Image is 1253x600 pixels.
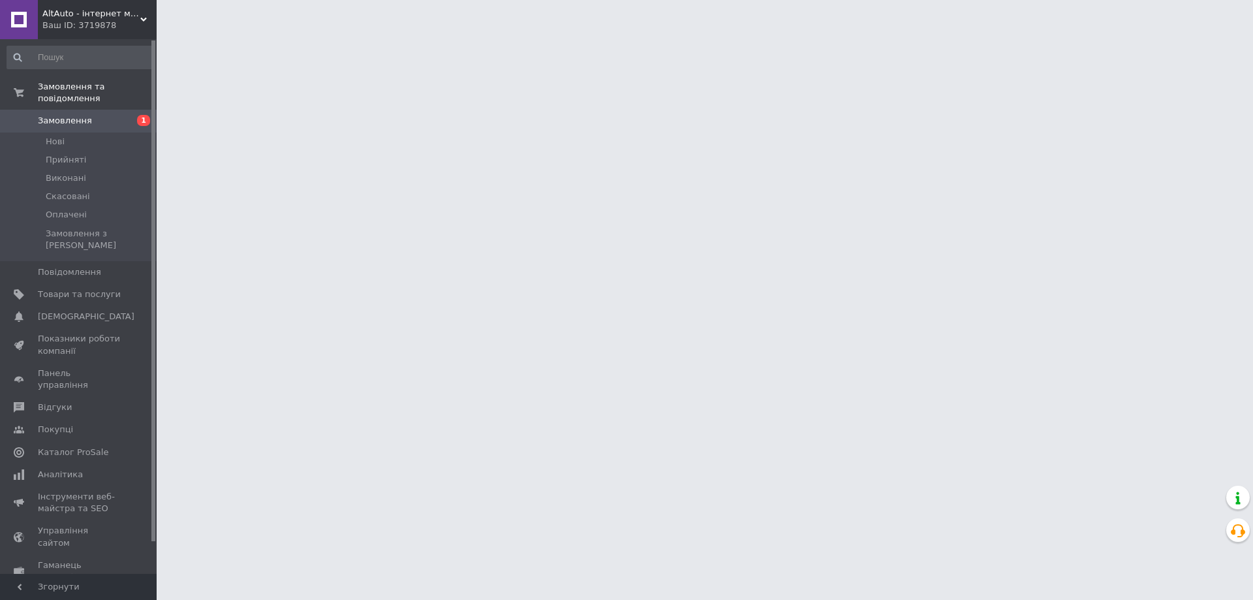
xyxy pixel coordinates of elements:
span: Гаманець компанії [38,560,121,583]
span: Виконані [46,172,86,184]
span: Повідомлення [38,266,101,278]
span: 1 [137,115,150,126]
span: Товари та послуги [38,289,121,300]
span: Замовлення [38,115,92,127]
span: Відгуки [38,402,72,413]
span: Управління сайтом [38,525,121,548]
span: Інструменти веб-майстра та SEO [38,491,121,514]
span: Покупці [38,424,73,435]
input: Пошук [7,46,154,69]
span: AltAuto - інтернет магазин автозапчастин та автоаксесуарів [42,8,140,20]
span: Прийняті [46,154,86,166]
span: Нові [46,136,65,148]
span: Панель управління [38,368,121,391]
span: Показники роботи компанії [38,333,121,356]
span: Замовлення та повідомлення [38,81,157,104]
span: Скасовані [46,191,90,202]
div: Ваш ID: 3719878 [42,20,157,31]
span: Каталог ProSale [38,447,108,458]
span: Аналітика [38,469,83,481]
span: Оплачені [46,209,87,221]
span: Замовлення з [PERSON_NAME] [46,228,153,251]
span: [DEMOGRAPHIC_DATA] [38,311,134,323]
